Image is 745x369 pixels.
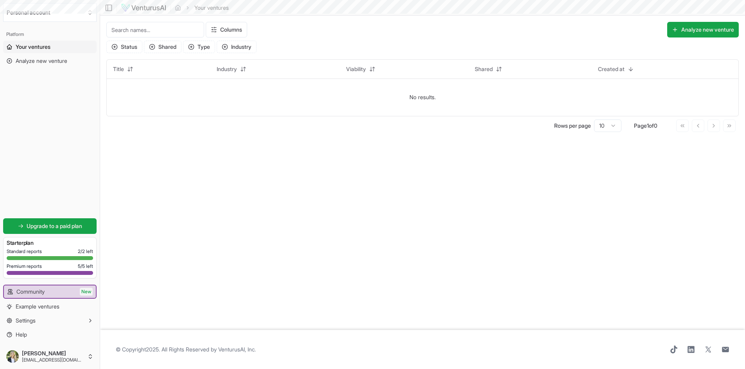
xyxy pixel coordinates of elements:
[217,41,257,53] button: Industry
[649,122,654,129] span: of
[470,63,507,75] button: Shared
[183,41,215,53] button: Type
[3,328,97,341] a: Help
[16,317,36,324] span: Settings
[113,65,124,73] span: Title
[3,41,97,53] a: Your ventures
[6,350,19,363] img: ACg8ocJmTvO4zy5veEA1lpPpVCfc0N2zKBy9SCR6J-ZfnFLR_zf108vY=s96-c
[212,63,251,75] button: Industry
[654,122,657,129] span: 0
[3,55,97,67] a: Analyze new venture
[16,43,50,51] span: Your ventures
[22,350,84,357] span: [PERSON_NAME]
[346,65,366,73] span: Viability
[80,288,93,296] span: New
[634,122,647,129] span: Page
[217,65,237,73] span: Industry
[78,248,93,255] span: 2 / 2 left
[7,263,42,269] span: Premium reports
[16,303,59,310] span: Example ventures
[647,122,649,129] span: 1
[3,218,97,234] a: Upgrade to a paid plan
[3,314,97,327] button: Settings
[106,41,142,53] button: Status
[3,300,97,313] a: Example ventures
[16,288,45,296] span: Community
[667,22,739,37] button: Analyze new venture
[22,357,84,363] span: [EMAIL_ADDRESS][DOMAIN_NAME]
[27,222,82,230] span: Upgrade to a paid plan
[78,263,93,269] span: 5 / 5 left
[7,239,93,247] h3: Starter plan
[107,78,738,116] td: No results.
[108,63,138,75] button: Title
[16,57,67,65] span: Analyze new venture
[3,28,97,41] div: Platform
[3,347,97,366] button: [PERSON_NAME][EMAIL_ADDRESS][DOMAIN_NAME]
[7,248,42,255] span: Standard reports
[218,346,255,353] a: VenturusAI, Inc
[593,63,639,75] button: Created at
[206,22,247,37] button: Columns
[116,346,256,353] span: © Copyright 2025 . All Rights Reserved by .
[106,22,204,37] input: Search names...
[598,65,625,73] span: Created at
[4,285,96,298] a: CommunityNew
[144,41,181,53] button: Shared
[341,63,380,75] button: Viability
[554,122,591,130] p: Rows per page
[475,65,493,73] span: Shared
[16,331,27,339] span: Help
